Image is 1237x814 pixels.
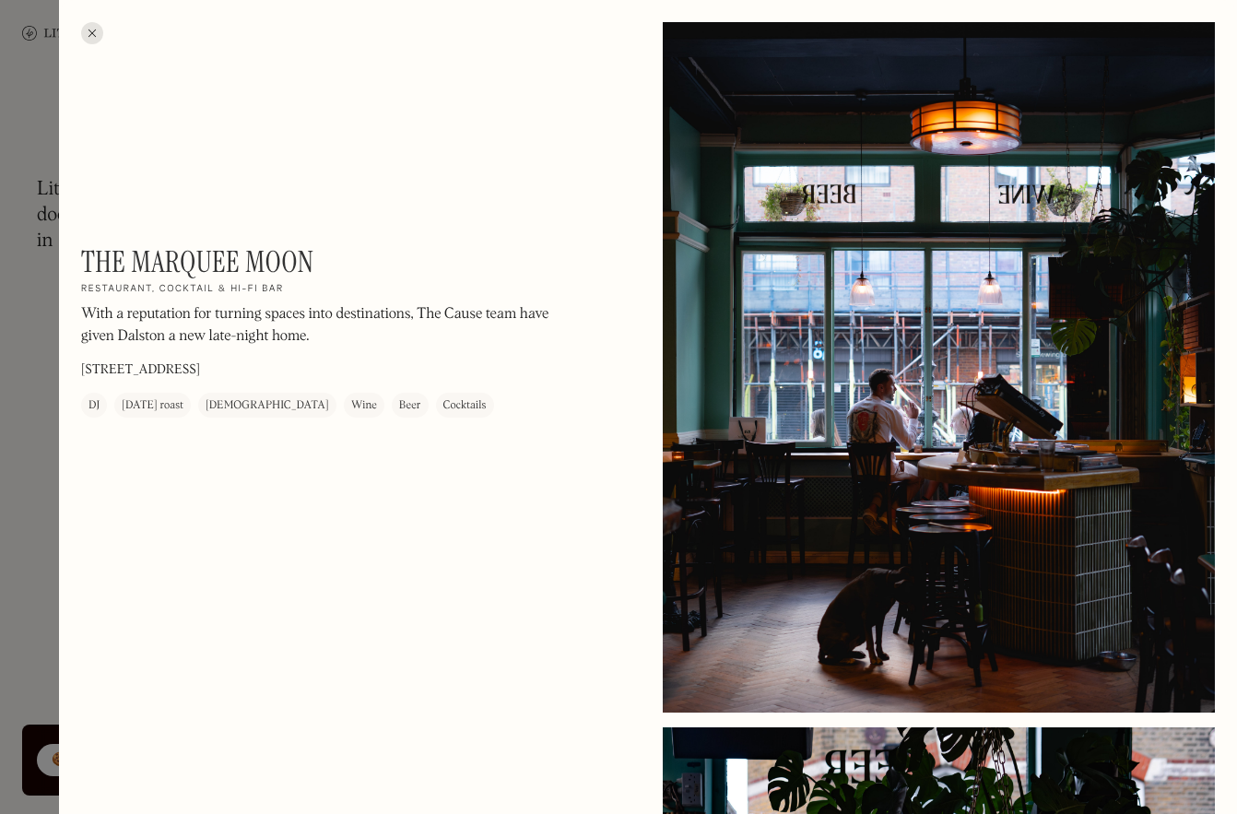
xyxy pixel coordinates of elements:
[206,396,329,415] div: [DEMOGRAPHIC_DATA]
[443,396,487,415] div: Cocktails
[81,360,200,380] p: [STREET_ADDRESS]
[88,396,100,415] div: DJ
[81,303,579,348] p: With a reputation for turning spaces into destinations, The Cause team have given Dalston a new l...
[81,283,284,296] h2: Restaurant, cocktail & hi-fi bar
[81,244,313,279] h1: The Marquee Moon
[399,396,421,415] div: Beer
[351,396,377,415] div: Wine
[122,396,183,415] div: [DATE] roast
